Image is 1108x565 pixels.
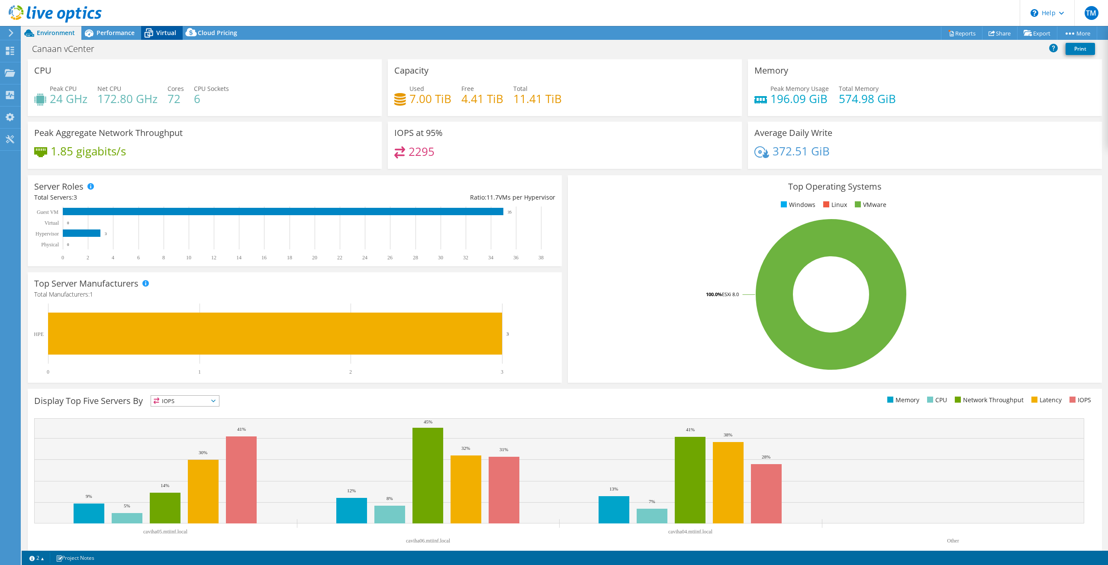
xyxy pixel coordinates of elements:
[394,128,443,138] h3: IOPS at 95%
[1031,9,1038,17] svg: \n
[925,395,947,405] li: CPU
[668,529,713,535] text: caviha04.mtiinf.local
[337,255,342,261] text: 22
[67,242,69,247] text: 0
[513,84,528,93] span: Total
[499,447,508,452] text: 31%
[47,369,49,375] text: 0
[1029,395,1062,405] li: Latency
[198,369,201,375] text: 1
[151,396,219,406] span: IOPS
[724,432,732,437] text: 38%
[287,255,292,261] text: 18
[839,84,879,93] span: Total Memory
[853,200,886,210] li: VMware
[754,128,832,138] h3: Average Daily Write
[538,255,544,261] text: 38
[413,255,418,261] text: 28
[1017,26,1057,40] a: Export
[167,84,184,93] span: Cores
[461,446,470,451] text: 32%
[199,450,207,455] text: 30%
[508,210,512,214] text: 35
[194,94,229,103] h4: 6
[124,503,130,508] text: 5%
[406,538,451,544] text: caviha06.mtiinf.local
[501,369,503,375] text: 3
[90,290,93,298] span: 1
[686,427,695,432] text: 41%
[97,84,121,93] span: Net CPU
[35,231,59,237] text: Hypervisor
[86,494,92,499] text: 9%
[50,84,77,93] span: Peak CPU
[982,26,1018,40] a: Share
[1067,395,1091,405] li: IOPS
[486,193,499,201] span: 11.7
[97,94,158,103] h4: 172.80 GHz
[1057,26,1097,40] a: More
[236,255,242,261] text: 14
[461,84,474,93] span: Free
[156,29,176,37] span: Virtual
[162,255,165,261] text: 8
[50,552,100,563] a: Project Notes
[261,255,267,261] text: 16
[821,200,847,210] li: Linux
[1085,6,1098,20] span: TM
[1066,43,1095,55] a: Print
[409,84,424,93] span: Used
[409,94,451,103] h4: 7.00 TiB
[28,44,108,54] h1: Canaan vCenter
[609,486,618,491] text: 13%
[461,94,503,103] h4: 4.41 TiB
[194,84,229,93] span: CPU Sockets
[770,84,829,93] span: Peak Memory Usage
[186,255,191,261] text: 10
[41,242,59,248] text: Physical
[237,426,246,432] text: 41%
[34,128,183,138] h3: Peak Aggregate Network Throughput
[362,255,367,261] text: 24
[312,255,317,261] text: 20
[161,483,169,488] text: 14%
[211,255,216,261] text: 12
[51,146,126,156] h4: 1.85 gigabits/s
[112,255,114,261] text: 4
[61,255,64,261] text: 0
[34,193,295,202] div: Total Servers:
[45,220,59,226] text: Virtual
[387,496,393,501] text: 8%
[463,255,468,261] text: 32
[34,331,44,337] text: HPE
[649,499,655,504] text: 7%
[347,488,356,493] text: 12%
[506,331,509,336] text: 3
[722,291,739,297] tspan: ESXi 8.0
[513,255,519,261] text: 36
[105,232,107,236] text: 3
[438,255,443,261] text: 30
[947,538,959,544] text: Other
[34,66,52,75] h3: CPU
[394,66,428,75] h3: Capacity
[97,29,135,37] span: Performance
[295,193,555,202] div: Ratio: VMs per Hypervisor
[34,279,138,288] h3: Top Server Manufacturers
[770,94,829,103] h4: 196.09 GiB
[167,94,184,103] h4: 72
[424,419,432,424] text: 45%
[409,147,435,156] h4: 2295
[773,146,830,156] h4: 372.51 GiB
[941,26,982,40] a: Reports
[762,454,770,459] text: 28%
[74,193,77,201] span: 3
[387,255,393,261] text: 26
[37,209,58,215] text: Guest VM
[839,94,896,103] h4: 574.98 GiB
[754,66,788,75] h3: Memory
[50,94,87,103] h4: 24 GHz
[349,369,352,375] text: 2
[67,221,69,225] text: 0
[34,290,555,299] h4: Total Manufacturers:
